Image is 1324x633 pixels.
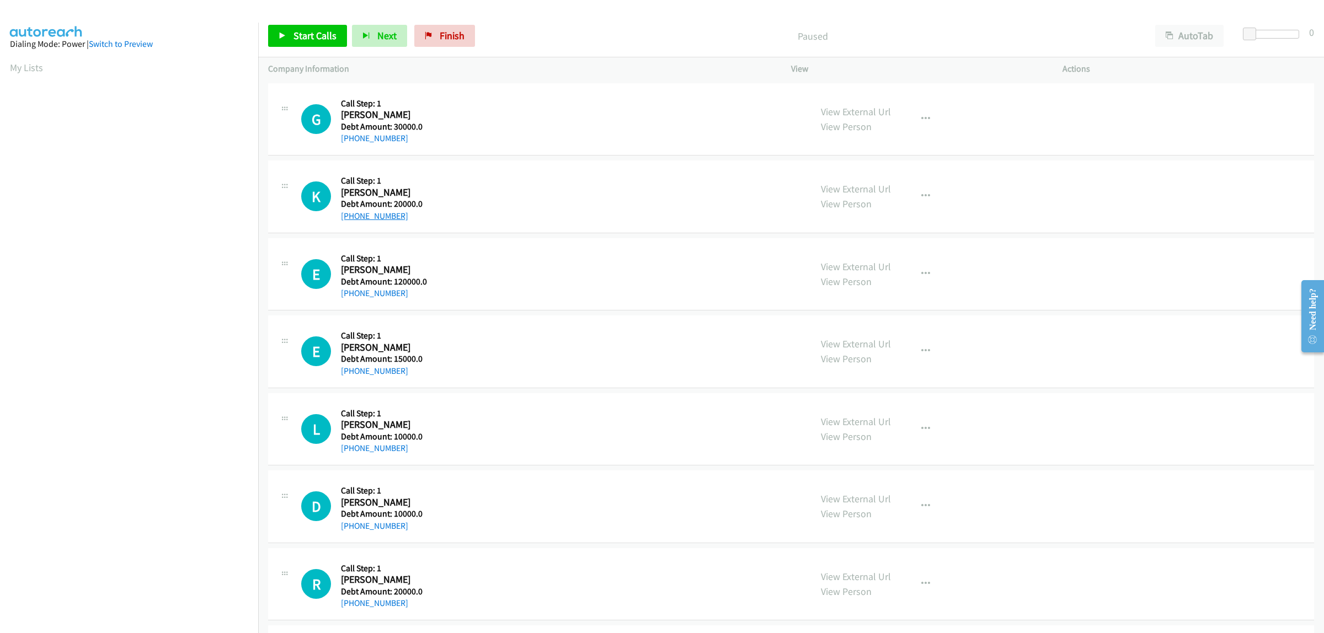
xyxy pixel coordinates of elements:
[268,25,347,47] a: Start Calls
[341,586,425,597] h5: Debt Amount: 20000.0
[10,61,43,74] a: My Lists
[341,419,425,431] h2: [PERSON_NAME]
[268,62,771,76] p: Company Information
[821,337,891,350] a: View External Url
[1248,30,1299,39] div: Delay between calls (in seconds)
[341,109,425,121] h2: [PERSON_NAME]
[821,507,872,520] a: View Person
[821,492,891,505] a: View External Url
[341,186,425,199] h2: [PERSON_NAME]
[341,443,408,453] a: [PHONE_NUMBER]
[341,288,408,298] a: [PHONE_NUMBER]
[301,259,331,289] h1: E
[791,62,1043,76] p: View
[341,276,427,287] h5: Debt Amount: 120000.0
[301,104,331,134] div: The call is yet to be attempted
[821,183,891,195] a: View External Url
[440,29,465,42] span: Finish
[414,25,475,47] a: Finish
[341,121,425,132] h5: Debt Amount: 30000.0
[301,491,331,521] div: The call is yet to be attempted
[341,366,408,376] a: [PHONE_NUMBER]
[301,569,331,599] div: The call is yet to be attempted
[301,336,331,366] div: The call is yet to be attempted
[1309,25,1314,40] div: 0
[10,85,258,609] iframe: Dialpad
[341,341,425,354] h2: [PERSON_NAME]
[352,25,407,47] button: Next
[89,39,153,49] a: Switch to Preview
[1292,272,1324,360] iframe: Resource Center
[301,259,331,289] div: The call is yet to be attempted
[341,98,425,109] h5: Call Step: 1
[821,430,872,443] a: View Person
[341,485,425,496] h5: Call Step: 1
[341,264,425,276] h2: [PERSON_NAME]
[1063,62,1314,76] p: Actions
[821,570,891,583] a: View External Url
[301,181,331,211] h1: K
[341,253,427,264] h5: Call Step: 1
[10,37,248,51] div: Dialing Mode: Power |
[341,598,408,608] a: [PHONE_NUMBER]
[821,415,891,428] a: View External Url
[341,330,425,341] h5: Call Step: 1
[821,105,891,118] a: View External Url
[341,199,425,210] h5: Debt Amount: 20000.0
[341,431,425,442] h5: Debt Amount: 10000.0
[293,29,337,42] span: Start Calls
[821,260,891,273] a: View External Url
[821,585,872,598] a: View Person
[341,521,408,531] a: [PHONE_NUMBER]
[301,491,331,521] h1: D
[341,211,408,221] a: [PHONE_NUMBER]
[821,275,872,288] a: View Person
[377,29,397,42] span: Next
[301,336,331,366] h1: E
[341,175,425,186] h5: Call Step: 1
[341,496,425,509] h2: [PERSON_NAME]
[821,197,872,210] a: View Person
[821,120,872,133] a: View Person
[1155,25,1224,47] button: AutoTab
[341,133,408,143] a: [PHONE_NUMBER]
[341,408,425,419] h5: Call Step: 1
[301,414,331,444] h1: L
[301,414,331,444] div: The call is yet to be attempted
[341,573,425,586] h2: [PERSON_NAME]
[821,352,872,365] a: View Person
[301,104,331,134] h1: G
[490,29,1135,44] p: Paused
[301,181,331,211] div: The call is yet to be attempted
[341,508,425,519] h5: Debt Amount: 10000.0
[341,563,425,574] h5: Call Step: 1
[341,353,425,364] h5: Debt Amount: 15000.0
[301,569,331,599] h1: R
